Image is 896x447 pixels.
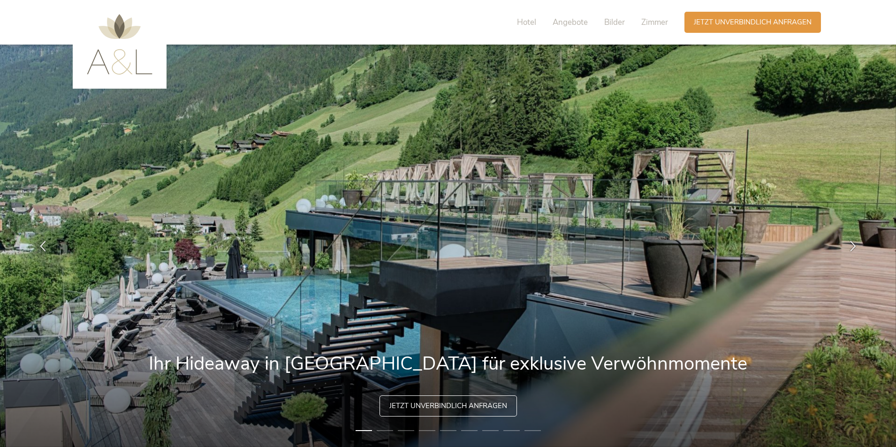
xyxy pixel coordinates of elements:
[553,17,588,28] span: Angebote
[604,17,625,28] span: Bilder
[694,17,812,27] span: Jetzt unverbindlich anfragen
[517,17,536,28] span: Hotel
[641,17,668,28] span: Zimmer
[87,14,152,75] img: AMONTI & LUNARIS Wellnessresort
[389,401,507,411] span: Jetzt unverbindlich anfragen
